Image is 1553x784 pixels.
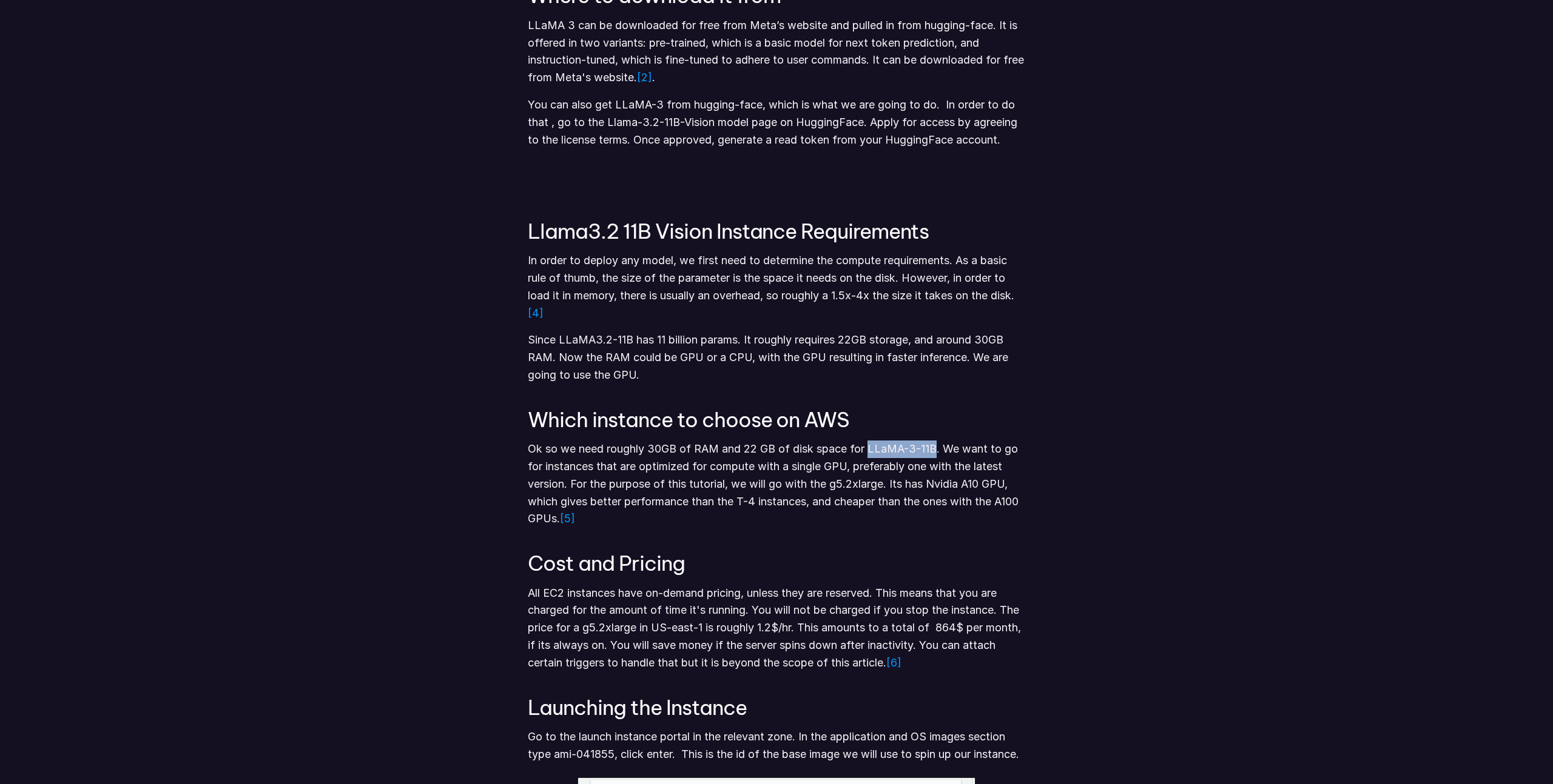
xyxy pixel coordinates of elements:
[528,17,1025,87] p: LLaMA 3 can be downloaded for free from Meta’s website and pulled in from hugging-face. It is off...
[528,220,1025,242] h3: Llama3.2 11B Vision Instance Requirements
[528,408,1025,431] h3: Which instance to choose on AWS
[528,440,1025,528] p: Ok so we need roughly 30GB of RAM and 22 GB of disk space for LLaMA-3-11B. We want to go for inst...
[528,728,1025,763] p: Go to the launch instance portal in the relevant zone. In the application and OS images section t...
[528,552,1025,574] h3: Cost and Pricing
[528,252,1025,322] p: In order to deploy any model, we first need to determine the compute requirements. As a basic rul...
[637,71,652,84] a: [2]
[528,585,1025,672] p: All EC2 instances have on-demand pricing, unless they are reserved. This means that you are charg...
[528,331,1025,384] p: Since LLaMA3.2-11B has 11 billion params. It roughly requires 22GB storage, and around 30GB RAM. ...
[528,307,544,319] a: [4]
[886,656,901,669] a: [6]
[528,696,1025,719] h3: Launching the Instance
[560,512,575,525] a: [5]
[528,96,1025,148] p: You can also get LLaMA-3 from hugging-face, which is what we are going to do. In order to do that...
